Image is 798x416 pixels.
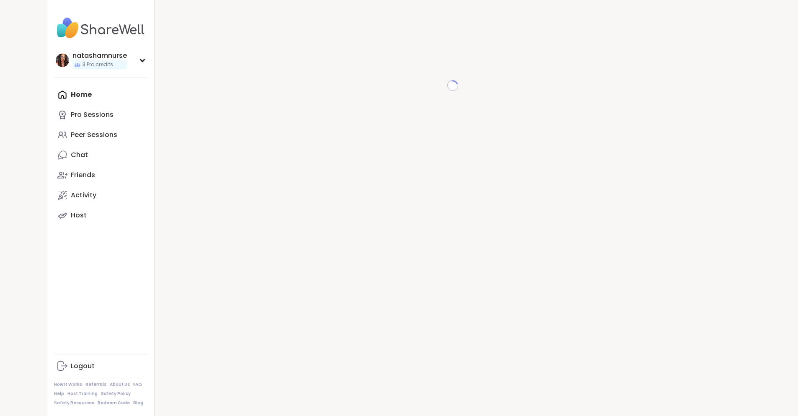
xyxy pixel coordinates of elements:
[83,61,113,68] span: 3 Pro credits
[71,130,117,140] div: Peer Sessions
[54,13,147,43] img: ShareWell Nav Logo
[72,51,127,60] div: natashamnurse
[71,110,114,119] div: Pro Sessions
[133,400,143,406] a: Blog
[54,165,147,185] a: Friends
[110,382,130,388] a: About Us
[101,391,131,397] a: Safety Policy
[98,400,130,406] a: Redeem Code
[85,382,106,388] a: Referrals
[71,150,88,160] div: Chat
[54,391,64,397] a: Help
[71,211,87,220] div: Host
[56,54,69,67] img: natashamnurse
[67,391,98,397] a: Host Training
[54,145,147,165] a: Chat
[71,362,95,371] div: Logout
[54,185,147,205] a: Activity
[133,382,142,388] a: FAQ
[54,105,147,125] a: Pro Sessions
[54,400,94,406] a: Safety Resources
[54,356,147,376] a: Logout
[71,191,96,200] div: Activity
[54,382,82,388] a: How It Works
[54,125,147,145] a: Peer Sessions
[71,171,95,180] div: Friends
[54,205,147,225] a: Host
